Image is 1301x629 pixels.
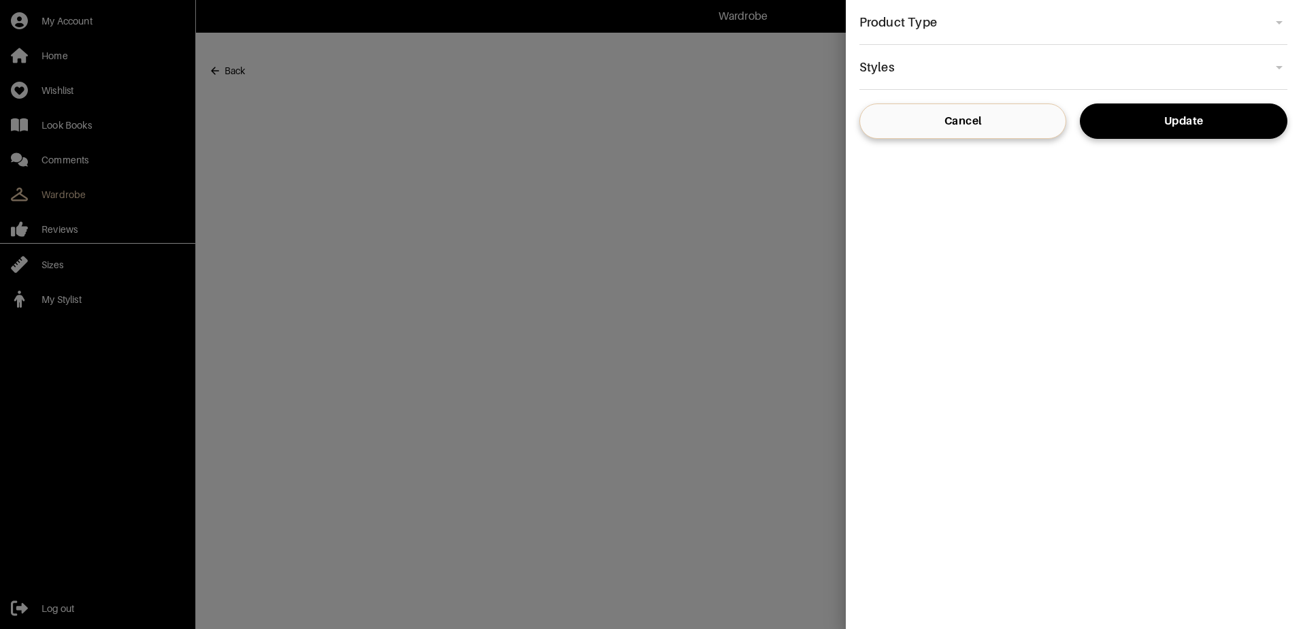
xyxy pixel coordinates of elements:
[859,55,1287,79] div: Without label
[1091,114,1277,128] span: Update
[859,10,1287,34] div: Without label
[870,114,1056,128] span: Cancel
[859,103,1067,139] button: Cancel
[1080,103,1287,139] button: Update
